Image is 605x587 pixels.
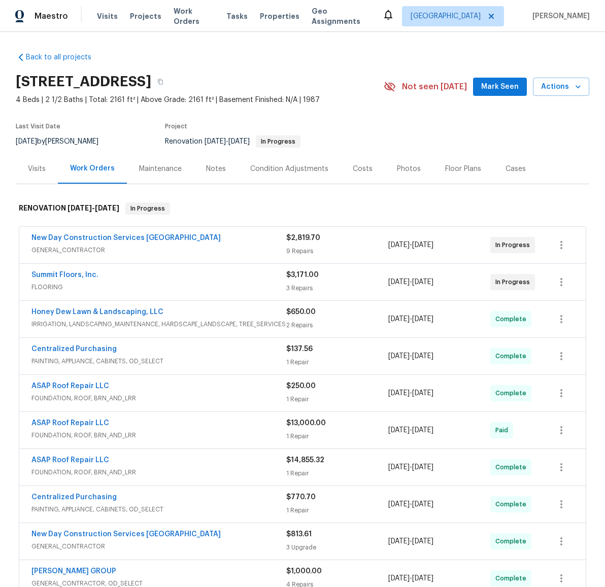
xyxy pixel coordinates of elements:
span: [DATE] [388,427,410,434]
span: [DATE] [412,427,433,434]
div: 1 Repair [286,394,388,404]
h6: RENOVATION [19,202,119,215]
span: - [388,314,433,324]
div: Visits [28,164,46,174]
span: $650.00 [286,308,316,316]
span: Properties [260,11,299,21]
button: Copy Address [151,73,170,91]
span: $13,000.00 [286,420,326,427]
span: - [388,277,433,287]
a: ASAP Roof Repair LLC [31,383,109,390]
div: 1 Repair [286,357,388,367]
span: In Progress [495,240,534,250]
button: Actions [533,78,589,96]
a: ASAP Roof Repair LLC [31,457,109,464]
span: [DATE] [388,390,410,397]
span: Complete [495,314,530,324]
a: New Day Construction Services [GEOGRAPHIC_DATA] [31,531,221,538]
span: In Progress [257,139,299,145]
span: PAINTING, APPLIANCE, CABINETS, OD_SELECT [31,356,286,366]
span: Work Orders [174,6,214,26]
span: [DATE] [412,390,433,397]
div: 9 Repairs [286,246,388,256]
span: In Progress [495,277,534,287]
div: 3 Upgrade [286,542,388,553]
span: Maestro [35,11,68,21]
span: [DATE] [412,353,433,360]
span: - [388,536,433,546]
span: Complete [495,573,530,583]
span: PAINTING, APPLIANCE, CABINETS, OD_SELECT [31,504,286,514]
span: - [388,499,433,509]
div: Maintenance [139,164,182,174]
span: Project [165,123,187,129]
span: [DATE] [412,575,433,582]
span: [DATE] [388,353,410,360]
a: Honey Dew Lawn & Landscaping, LLC [31,308,163,316]
span: [DATE] [205,138,226,145]
span: $770.70 [286,494,316,501]
span: [DATE] [388,501,410,508]
div: Work Orders [70,163,115,174]
span: Complete [495,351,530,361]
span: GENERAL_CONTRACTOR [31,541,286,551]
h2: [STREET_ADDRESS] [16,77,151,87]
div: Condition Adjustments [250,164,328,174]
span: [DATE] [412,279,433,286]
span: [DATE] [95,204,119,212]
a: Centralized Purchasing [31,494,117,501]
span: Tasks [226,13,248,20]
span: [DATE] [16,138,37,145]
span: - [388,425,433,435]
span: IRRIGATION, LANDSCAPING_MAINTENANCE, HARDSCAPE_LANDSCAPE, TREE_SERVICES [31,319,286,329]
span: $2,819.70 [286,234,320,241]
div: Costs [353,164,373,174]
span: $14,855.32 [286,457,324,464]
span: - [388,573,433,583]
span: [DATE] [388,464,410,471]
span: [DATE] [388,316,410,323]
span: - [388,240,433,250]
span: [DATE] [412,538,433,545]
span: $3,171.00 [286,271,319,279]
span: $137.56 [286,346,313,353]
span: [PERSON_NAME] [528,11,590,21]
span: FOUNDATION, ROOF, BRN_AND_LRR [31,467,286,477]
span: [DATE] [228,138,250,145]
div: by [PERSON_NAME] [16,135,111,148]
span: GENERAL_CONTRACTOR [31,245,286,255]
a: Back to all projects [16,52,113,62]
span: [DATE] [388,279,410,286]
a: [PERSON_NAME] GROUP [31,568,116,575]
span: [DATE] [388,538,410,545]
span: [DATE] [412,501,433,508]
div: 3 Repairs [286,283,388,293]
span: In Progress [126,203,169,214]
div: RENOVATION [DATE]-[DATE]In Progress [16,192,589,225]
span: Complete [495,462,530,472]
span: Actions [541,81,581,93]
span: 4 Beds | 2 1/2 Baths | Total: 2161 ft² | Above Grade: 2161 ft² | Basement Finished: N/A | 1987 [16,95,384,105]
span: Complete [495,499,530,509]
div: 1 Repair [286,431,388,441]
span: - [205,138,250,145]
span: Last Visit Date [16,123,60,129]
div: 1 Repair [286,505,388,515]
span: - [388,351,433,361]
span: Complete [495,388,530,398]
button: Mark Seen [473,78,527,96]
span: - [68,204,119,212]
span: [GEOGRAPHIC_DATA] [411,11,481,21]
span: $250.00 [286,383,316,390]
div: Floor Plans [445,164,481,174]
span: [DATE] [412,316,433,323]
a: New Day Construction Services [GEOGRAPHIC_DATA] [31,234,221,241]
span: [DATE] [412,464,433,471]
span: Complete [495,536,530,546]
span: Visits [97,11,118,21]
span: - [388,462,433,472]
span: FOUNDATION, ROOF, BRN_AND_LRR [31,430,286,440]
span: Not seen [DATE] [402,82,467,92]
span: Projects [130,11,161,21]
span: FLOORING [31,282,286,292]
